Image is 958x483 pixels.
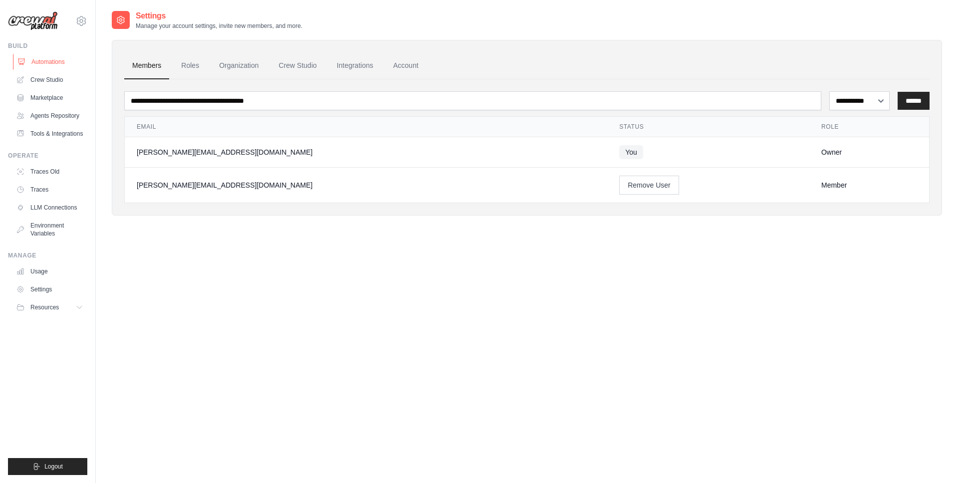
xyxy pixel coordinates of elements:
a: Marketplace [12,90,87,106]
a: LLM Connections [12,200,87,216]
div: [PERSON_NAME][EMAIL_ADDRESS][DOMAIN_NAME] [137,147,595,157]
a: Account [385,52,427,79]
a: Agents Repository [12,108,87,124]
a: Environment Variables [12,218,87,241]
a: Members [124,52,169,79]
a: Tools & Integrations [12,126,87,142]
div: [PERSON_NAME][EMAIL_ADDRESS][DOMAIN_NAME] [137,180,595,190]
a: Crew Studio [12,72,87,88]
a: Usage [12,263,87,279]
th: Role [809,117,929,137]
a: Settings [12,281,87,297]
button: Remove User [619,176,679,195]
span: You [619,145,643,159]
div: Member [821,180,917,190]
button: Resources [12,299,87,315]
img: Logo [8,11,58,31]
a: Roles [173,52,207,79]
p: Manage your account settings, invite new members, and more. [136,22,302,30]
div: Owner [821,147,917,157]
a: Crew Studio [271,52,325,79]
a: Automations [13,54,88,70]
a: Traces [12,182,87,198]
a: Organization [211,52,266,79]
h2: Settings [136,10,302,22]
th: Email [125,117,607,137]
div: Manage [8,251,87,259]
th: Status [607,117,809,137]
span: Resources [30,303,59,311]
a: Traces Old [12,164,87,180]
div: Operate [8,152,87,160]
button: Logout [8,458,87,475]
div: Build [8,42,87,50]
a: Integrations [329,52,381,79]
span: Logout [44,463,63,471]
